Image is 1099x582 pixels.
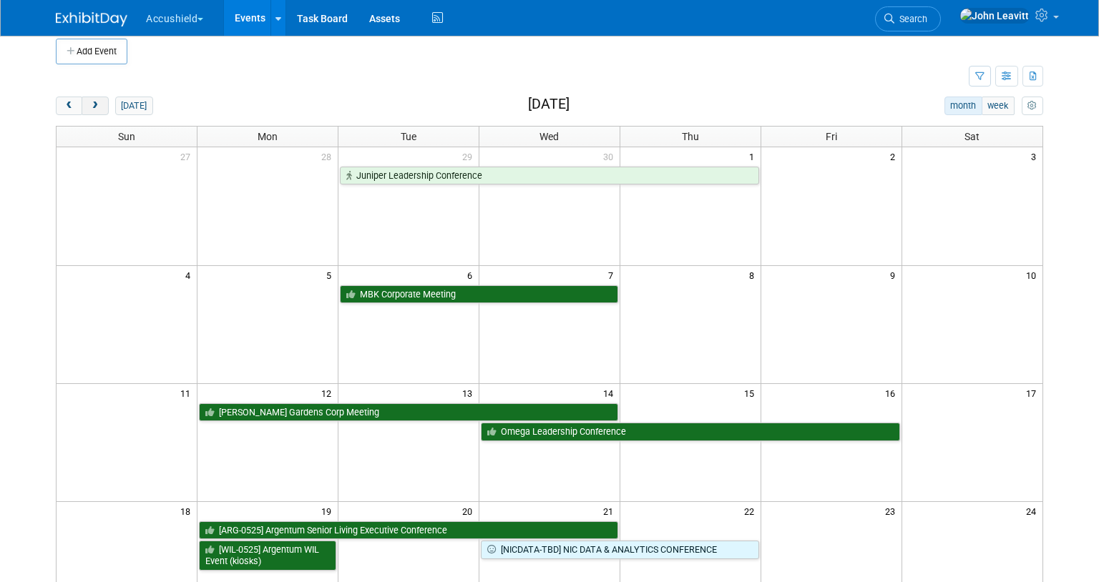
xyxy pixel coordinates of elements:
span: 23 [884,502,902,520]
span: 30 [602,147,620,165]
span: Sat [964,131,980,142]
span: Mon [258,131,278,142]
span: 13 [461,384,479,402]
span: 10 [1025,266,1042,284]
a: Omega Leadership Conference [481,423,900,441]
span: 4 [184,266,197,284]
span: 20 [461,502,479,520]
a: [ARG-0525] Argentum Senior Living Executive Conference [199,521,618,540]
span: 17 [1025,384,1042,402]
span: 8 [748,266,761,284]
button: week [982,97,1015,115]
span: Tue [401,131,416,142]
span: 21 [602,502,620,520]
h2: [DATE] [528,97,570,112]
span: 19 [320,502,338,520]
span: 16 [884,384,902,402]
a: [NICDATA-TBD] NIC DATA & ANALYTICS CONFERENCE [481,541,759,559]
span: 6 [466,266,479,284]
img: John Leavitt [959,8,1030,24]
img: ExhibitDay [56,12,127,26]
span: 24 [1025,502,1042,520]
span: Thu [682,131,699,142]
span: 5 [325,266,338,284]
span: 11 [179,384,197,402]
a: Juniper Leadership Conference [340,167,759,185]
span: 29 [461,147,479,165]
span: 9 [889,266,902,284]
span: Fri [826,131,837,142]
span: 22 [743,502,761,520]
span: 1 [748,147,761,165]
button: myCustomButton [1022,97,1043,115]
button: [DATE] [115,97,153,115]
span: 7 [607,266,620,284]
span: 14 [602,384,620,402]
span: 12 [320,384,338,402]
span: 27 [179,147,197,165]
button: prev [56,97,82,115]
span: 3 [1030,147,1042,165]
span: Sun [118,131,135,142]
span: Wed [539,131,559,142]
a: Search [875,6,941,31]
span: 2 [889,147,902,165]
span: Search [894,14,927,24]
a: [PERSON_NAME] Gardens Corp Meeting [199,403,618,422]
a: MBK Corporate Meeting [340,285,618,304]
span: 18 [179,502,197,520]
span: 15 [743,384,761,402]
button: Add Event [56,39,127,64]
a: [WIL-0525] Argentum WIL Event (kiosks) [199,541,336,570]
span: 28 [320,147,338,165]
button: month [944,97,982,115]
button: next [82,97,108,115]
i: Personalize Calendar [1027,102,1037,111]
